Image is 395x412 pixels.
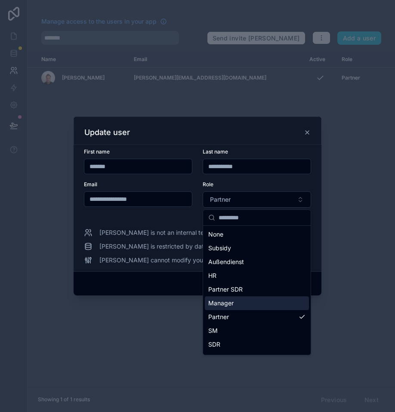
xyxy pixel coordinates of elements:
[210,195,231,204] span: Partner
[208,313,229,321] span: Partner
[84,181,97,188] span: Email
[208,285,243,294] span: Partner SDR
[208,326,218,335] span: SM
[203,181,213,188] span: Role
[84,148,110,155] span: First name
[203,148,228,155] span: Last name
[208,244,231,252] span: Subsidy
[84,127,130,138] h3: Update user
[99,242,242,251] span: [PERSON_NAME] is restricted by data permissions
[208,271,216,280] span: HR
[205,228,309,241] div: None
[208,258,244,266] span: Außendienst
[208,299,234,307] span: Manager
[208,354,244,363] span: Team Admin
[203,226,311,355] div: Suggestions
[99,256,218,264] span: [PERSON_NAME] cannot modify your app
[203,191,311,208] button: Select Button
[99,228,238,237] span: [PERSON_NAME] is not an internal team member
[208,340,220,349] span: SDR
